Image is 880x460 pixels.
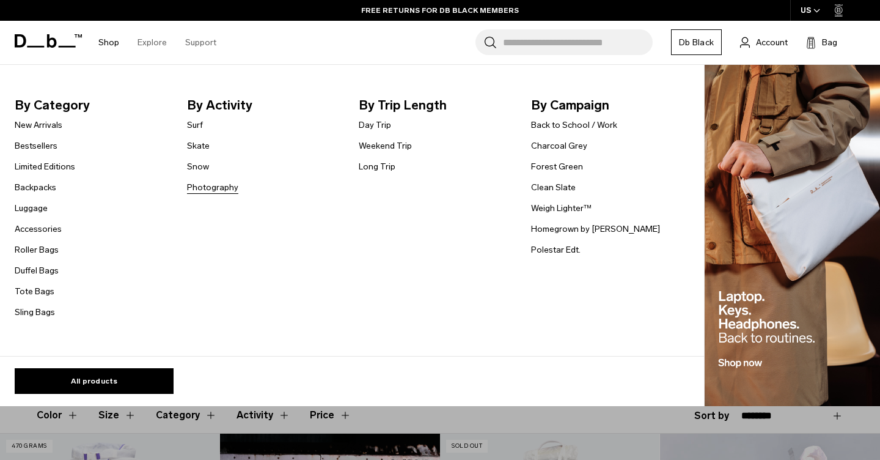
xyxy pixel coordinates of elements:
a: Surf [187,119,203,132]
a: FREE RETURNS FOR DB BLACK MEMBERS [361,5,519,16]
a: New Arrivals [15,119,62,132]
span: By Trip Length [359,95,512,115]
a: Photography [187,181,238,194]
span: By Campaign [531,95,684,115]
a: Clean Slate [531,181,576,194]
a: All products [15,368,174,394]
a: Shop [98,21,119,64]
a: Db Black [671,29,722,55]
a: Backpacks [15,181,56,194]
a: Long Trip [359,160,395,173]
a: Explore [137,21,167,64]
a: Luggage [15,202,48,215]
a: Accessories [15,223,62,236]
a: Back to School / Work [531,119,617,132]
a: Homegrown by [PERSON_NAME] [531,223,660,236]
a: Charcoal Grey [531,139,587,152]
a: Forest Green [531,160,583,173]
span: Bag [822,36,837,49]
img: Db [705,65,880,407]
a: Polestar Edt. [531,243,581,256]
a: Snow [187,160,209,173]
nav: Main Navigation [89,21,226,64]
span: By Category [15,95,167,115]
a: Day Trip [359,119,391,132]
span: Account [756,36,788,49]
a: Account [740,35,788,50]
a: Skate [187,139,210,152]
a: Support [185,21,216,64]
span: By Activity [187,95,340,115]
a: Duffel Bags [15,264,59,277]
a: Limited Editions [15,160,75,173]
a: Weigh Lighter™ [531,202,592,215]
a: Roller Bags [15,243,59,256]
a: Bestsellers [15,139,57,152]
a: Sling Bags [15,306,55,319]
button: Bag [806,35,837,50]
a: Weekend Trip [359,139,412,152]
a: Tote Bags [15,285,54,298]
